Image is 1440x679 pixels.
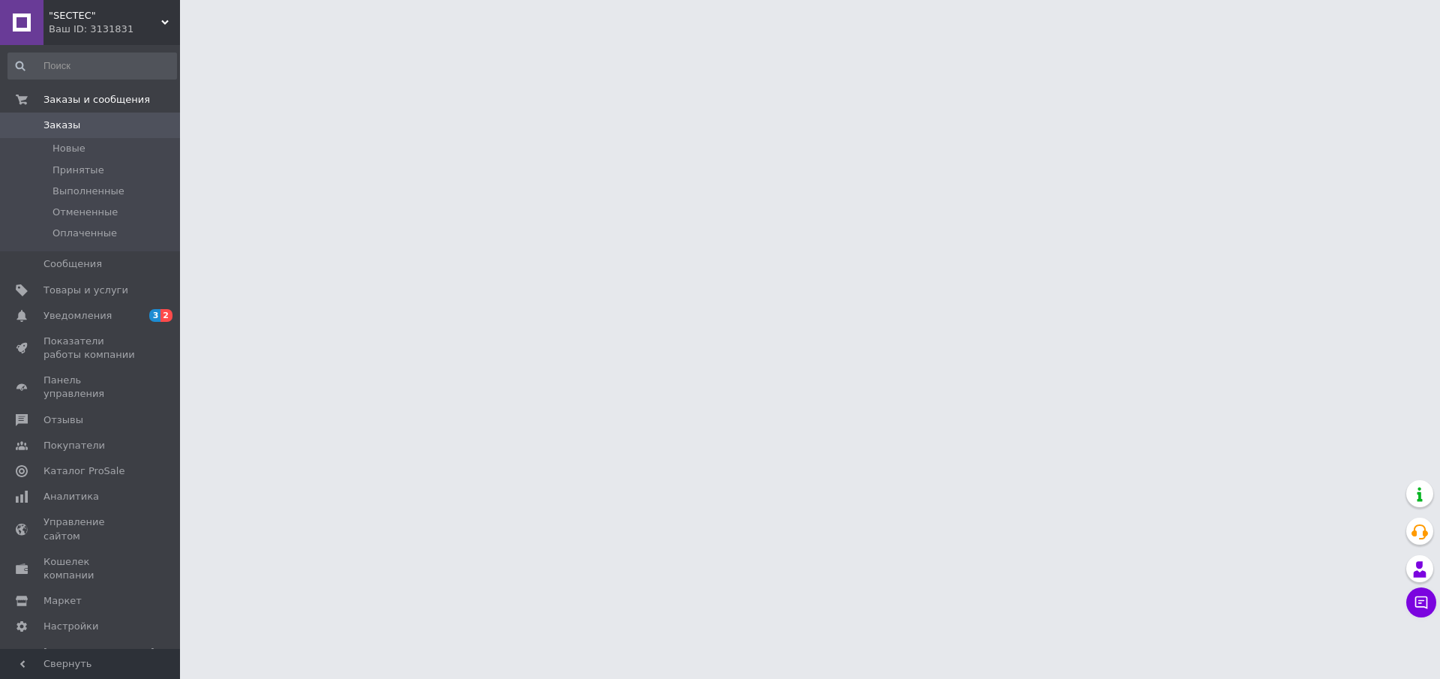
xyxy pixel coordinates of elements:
[52,227,117,240] span: Оплаченные
[160,309,172,322] span: 2
[7,53,177,80] input: Поиск
[43,257,102,271] span: Сообщения
[43,119,80,132] span: Заказы
[52,164,104,177] span: Принятые
[149,309,161,322] span: 3
[49,23,180,36] div: Ваш ID: 3131831
[43,594,82,608] span: Маркет
[43,490,99,503] span: Аналитика
[43,439,105,452] span: Покупатели
[43,515,139,542] span: Управление сайтом
[43,374,139,401] span: Панель управления
[43,464,124,478] span: Каталог ProSale
[52,185,124,198] span: Выполненные
[43,335,139,362] span: Показатели работы компании
[43,413,83,427] span: Отзывы
[52,206,118,219] span: Отмененные
[49,9,161,23] span: "SECTEC"
[1406,587,1436,617] button: Чат с покупателем
[43,309,112,323] span: Уведомления
[43,555,139,582] span: Кошелек компании
[43,93,150,107] span: Заказы и сообщения
[52,142,85,155] span: Новые
[43,620,98,633] span: Настройки
[43,284,128,297] span: Товары и услуги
